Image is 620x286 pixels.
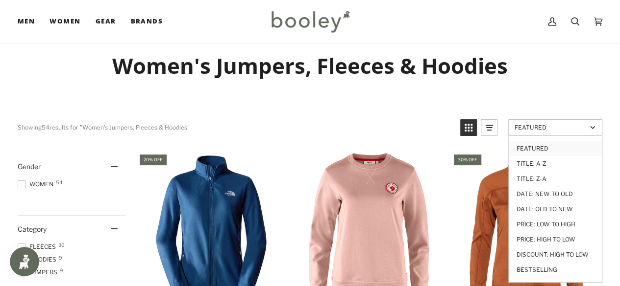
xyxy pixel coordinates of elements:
[42,124,50,131] b: 54
[18,255,59,264] span: Hoodies
[18,119,453,136] div: Showing results for "Women's Jumpers, Fleeces & Hoodies"
[58,242,65,247] span: 36
[460,119,477,136] a: View grid mode
[18,162,41,171] span: Gender
[509,247,602,262] a: Discount: High to Low
[56,180,62,185] span: 54
[60,268,63,273] span: 9
[18,268,60,277] span: Jumpers
[18,225,47,233] span: Category
[50,17,80,26] span: Women
[18,17,35,26] span: Men
[509,186,602,201] a: Date: New to Old
[267,7,353,36] img: Booley
[18,242,59,251] span: Fleeces
[96,17,116,26] span: Gear
[140,154,166,165] div: 20% off
[515,124,587,131] span: Featured
[509,141,602,156] a: Featured
[10,247,39,276] iframe: Button to open loyalty program pop-up
[59,255,62,260] span: 9
[509,171,602,186] a: Title: Z-A
[18,180,56,189] span: Women
[454,154,481,165] div: 30% off
[481,119,497,136] a: View list mode
[509,262,602,277] a: Bestselling
[509,201,602,217] a: Date: Old to New
[508,119,602,136] a: Sort options
[130,17,163,26] span: Brands
[509,156,602,171] a: Title: A-Z
[18,52,602,79] h1: Women's Jumpers, Fleeces & Hoodies
[508,136,602,283] ul: Sort options
[509,232,602,247] a: Price: High to Low
[509,217,602,232] a: Price: Low to High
